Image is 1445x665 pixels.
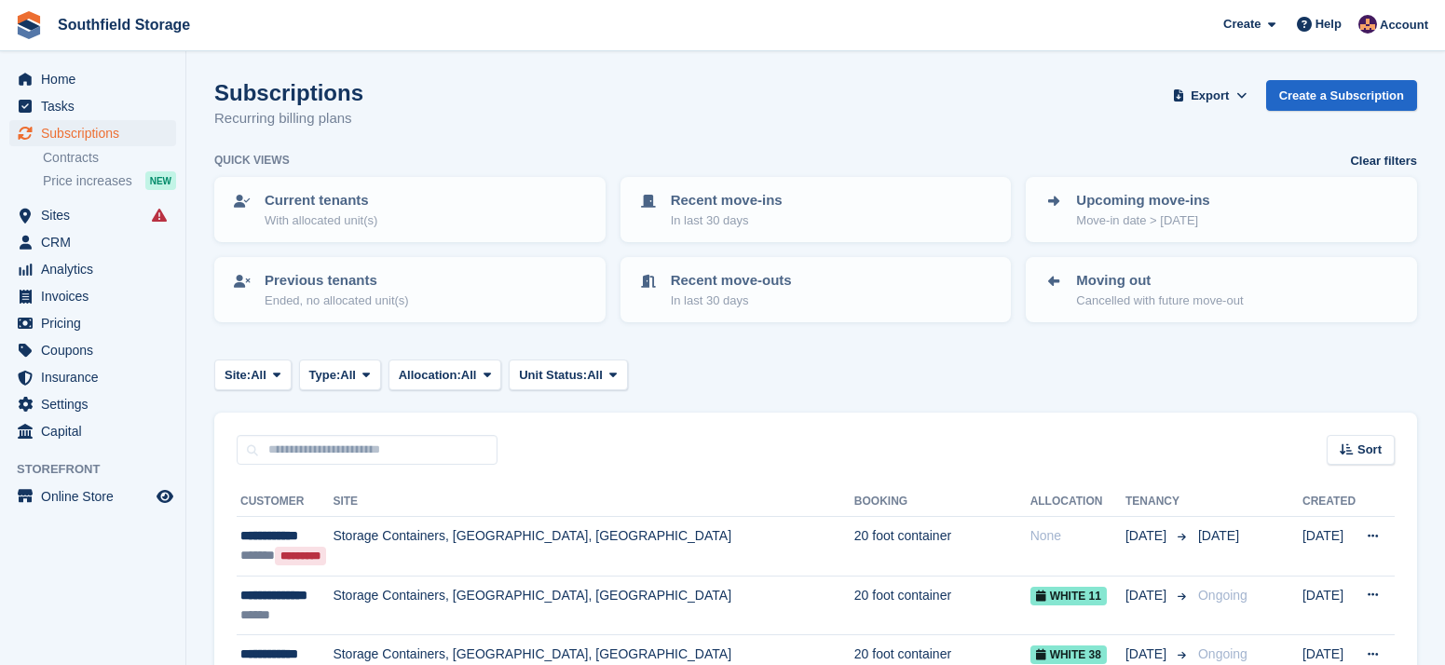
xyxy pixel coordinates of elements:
[9,310,176,336] a: menu
[333,576,853,635] td: Storage Containers, [GEOGRAPHIC_DATA], [GEOGRAPHIC_DATA]
[1076,270,1243,292] p: Moving out
[1358,15,1377,34] img: Sharon Law
[1302,487,1356,517] th: Created
[9,337,176,363] a: menu
[214,152,290,169] h6: Quick views
[1030,645,1107,664] span: WHITE 38
[145,171,176,190] div: NEW
[1169,80,1251,111] button: Export
[251,366,266,385] span: All
[1350,152,1417,170] a: Clear filters
[671,270,792,292] p: Recent move-outs
[41,229,153,255] span: CRM
[1125,487,1191,517] th: Tenancy
[9,120,176,146] a: menu
[1302,517,1356,577] td: [DATE]
[43,149,176,167] a: Contracts
[41,66,153,92] span: Home
[333,487,853,517] th: Site
[1030,526,1125,546] div: None
[1302,576,1356,635] td: [DATE]
[9,256,176,282] a: menu
[1125,526,1170,546] span: [DATE]
[671,292,792,310] p: In last 30 days
[225,366,251,385] span: Site:
[389,360,502,390] button: Allocation: All
[1198,646,1247,661] span: Ongoing
[1223,15,1261,34] span: Create
[41,418,153,444] span: Capital
[9,283,176,309] a: menu
[1315,15,1342,34] span: Help
[216,179,604,240] a: Current tenants With allocated unit(s)
[399,366,461,385] span: Allocation:
[671,190,783,211] p: Recent move-ins
[1198,528,1239,543] span: [DATE]
[17,460,185,479] span: Storefront
[265,211,377,230] p: With allocated unit(s)
[9,93,176,119] a: menu
[214,80,363,105] h1: Subscriptions
[299,360,381,390] button: Type: All
[41,202,153,228] span: Sites
[216,259,604,320] a: Previous tenants Ended, no allocated unit(s)
[237,487,333,517] th: Customer
[9,364,176,390] a: menu
[587,366,603,385] span: All
[214,108,363,129] p: Recurring billing plans
[1076,292,1243,310] p: Cancelled with future move-out
[333,517,853,577] td: Storage Containers, [GEOGRAPHIC_DATA], [GEOGRAPHIC_DATA]
[43,172,132,190] span: Price increases
[854,487,1030,517] th: Booking
[1030,587,1107,605] span: WHITE 11
[1380,16,1428,34] span: Account
[1125,586,1170,605] span: [DATE]
[9,418,176,444] a: menu
[41,93,153,119] span: Tasks
[1028,179,1415,240] a: Upcoming move-ins Move-in date > [DATE]
[214,360,292,390] button: Site: All
[854,576,1030,635] td: 20 foot container
[152,208,167,223] i: Smart entry sync failures have occurred
[9,229,176,255] a: menu
[1357,441,1382,459] span: Sort
[41,120,153,146] span: Subscriptions
[1125,645,1170,664] span: [DATE]
[509,360,627,390] button: Unit Status: All
[9,202,176,228] a: menu
[1198,588,1247,603] span: Ongoing
[9,483,176,509] a: menu
[265,270,409,292] p: Previous tenants
[340,366,356,385] span: All
[9,66,176,92] a: menu
[461,366,477,385] span: All
[309,366,341,385] span: Type:
[1191,87,1229,105] span: Export
[1028,259,1415,320] a: Moving out Cancelled with future move-out
[41,364,153,390] span: Insurance
[265,190,377,211] p: Current tenants
[41,337,153,363] span: Coupons
[1030,487,1125,517] th: Allocation
[1266,80,1417,111] a: Create a Subscription
[43,170,176,191] a: Price increases NEW
[1076,211,1209,230] p: Move-in date > [DATE]
[622,259,1010,320] a: Recent move-outs In last 30 days
[9,391,176,417] a: menu
[265,292,409,310] p: Ended, no allocated unit(s)
[41,483,153,509] span: Online Store
[15,11,43,39] img: stora-icon-8386f47178a22dfd0bd8f6a31ec36ba5ce8667c1dd55bd0f319d3a0aa187defe.svg
[154,485,176,508] a: Preview store
[41,310,153,336] span: Pricing
[854,517,1030,577] td: 20 foot container
[671,211,783,230] p: In last 30 days
[1076,190,1209,211] p: Upcoming move-ins
[519,366,587,385] span: Unit Status:
[41,283,153,309] span: Invoices
[41,391,153,417] span: Settings
[622,179,1010,240] a: Recent move-ins In last 30 days
[41,256,153,282] span: Analytics
[50,9,198,40] a: Southfield Storage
